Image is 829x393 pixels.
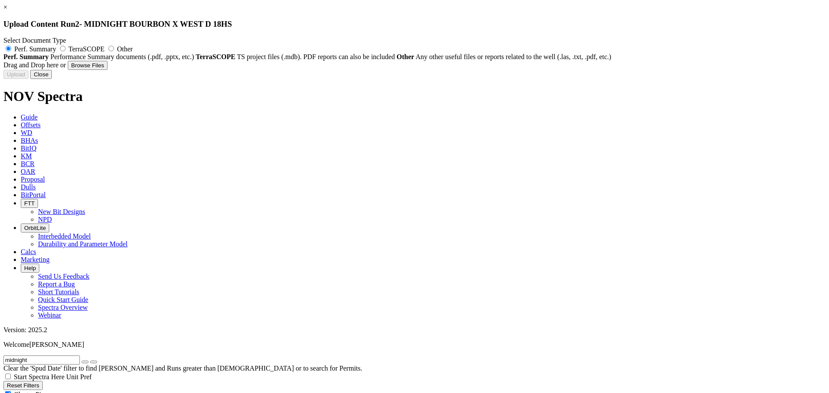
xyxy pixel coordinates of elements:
[24,225,46,231] span: OrbitLite
[3,326,826,334] div: Version: 2025.2
[21,121,41,129] span: Offsets
[21,248,36,255] span: Calcs
[38,311,61,319] a: Webinar
[3,53,49,60] strong: Perf. Summary
[38,233,91,240] a: Interbedded Model
[66,373,92,380] span: Unit Pref
[75,19,79,28] span: 2
[30,70,52,79] button: Close
[21,137,38,144] span: BHAs
[38,216,52,223] a: NPD
[38,240,128,248] a: Durability and Parameter Model
[108,46,114,51] input: Other
[21,256,50,263] span: Marketing
[69,45,104,53] span: TerraSCOPE
[14,373,64,380] span: Start Spectra Here
[21,160,35,167] span: BCR
[21,168,35,175] span: OAR
[117,45,133,53] span: Other
[84,19,232,28] span: MIDNIGHT BOURBON X WEST D 18HS
[38,208,85,215] a: New Bit Designs
[397,53,414,60] strong: Other
[38,273,89,280] a: Send Us Feedback
[21,183,36,191] span: Dulls
[21,113,38,121] span: Guide
[60,46,66,51] input: TerraSCOPE
[38,288,79,296] a: Short Tutorials
[60,61,66,69] span: or
[3,61,59,69] span: Drag and Drop here
[3,37,66,44] span: Select Document Type
[38,280,75,288] a: Report a Bug
[6,46,11,51] input: Perf. Summary
[3,355,80,365] input: Search
[24,265,36,271] span: Help
[3,70,28,79] button: Upload
[3,88,826,104] h1: NOV Spectra
[60,19,82,28] span: Run -
[3,381,43,390] button: Reset Filters
[21,176,45,183] span: Proposal
[196,53,235,60] strong: TerraSCOPE
[51,53,194,60] span: Performance Summary documents (.pdf, .pptx, etc.)
[38,304,88,311] a: Spectra Overview
[3,3,7,11] a: ×
[14,45,56,53] span: Perf. Summary
[29,341,84,348] span: [PERSON_NAME]
[237,53,395,60] span: TS project files (.mdb). PDF reports can also be included
[3,341,826,349] p: Welcome
[21,129,32,136] span: WD
[24,200,35,207] span: FTT
[3,365,362,372] span: Clear the 'Spud Date' filter to find [PERSON_NAME] and Runs greater than [DEMOGRAPHIC_DATA] or to...
[21,152,32,160] span: KM
[3,19,58,28] span: Upload Content
[21,191,46,198] span: BitPortal
[21,145,36,152] span: BitIQ
[68,61,108,70] button: Browse Files
[38,296,88,303] a: Quick Start Guide
[416,53,611,60] span: Any other useful files or reports related to the well (.las, .txt, .pdf, etc.)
